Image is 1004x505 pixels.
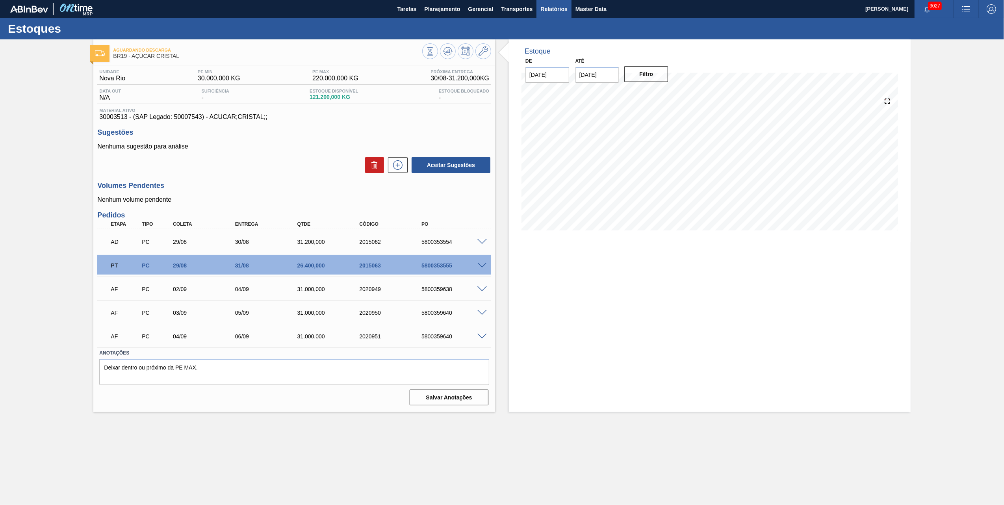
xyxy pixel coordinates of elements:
[97,128,491,137] h3: Sugestões
[97,89,123,101] div: N/A
[109,257,142,274] div: Pedido em Trânsito
[424,4,460,14] span: Planejamento
[310,89,358,93] span: Estoque Disponível
[99,347,489,359] label: Anotações
[171,239,242,245] div: 29/08/2025
[458,43,473,59] button: Programar Estoque
[233,310,304,316] div: 05/09/2025
[113,48,422,52] span: Aguardando Descarga
[233,221,304,227] div: Entrega
[233,333,304,340] div: 06/09/2025
[111,239,140,245] p: AD
[295,286,366,292] div: 31.000,000
[540,4,567,14] span: Relatórios
[109,233,142,251] div: Aguardando Descarga
[468,4,494,14] span: Gerencial
[99,89,121,93] span: Data out
[525,47,551,56] div: Estoque
[928,2,942,10] span: 3027
[987,4,996,14] img: Logout
[312,69,358,74] span: PE MAX
[357,239,428,245] div: 2015062
[99,75,125,82] span: Nova Rio
[525,67,569,83] input: dd/mm/yyyy
[113,53,422,59] span: BR19 - AÇÚCAR CRISTAL
[357,333,428,340] div: 2020951
[200,89,231,101] div: -
[97,143,491,150] p: Nenhuma sugestão para análise
[109,221,142,227] div: Etapa
[140,262,173,269] div: Pedido de Compra
[575,4,607,14] span: Master Data
[295,239,366,245] div: 31.200,000
[440,43,456,59] button: Atualizar Gráfico
[357,310,428,316] div: 2020950
[419,239,490,245] div: 5800353554
[140,333,173,340] div: Pedido de Compra
[437,89,491,101] div: -
[357,262,428,269] div: 2015063
[171,286,242,292] div: 02/09/2025
[111,310,140,316] p: AF
[961,4,971,14] img: userActions
[419,221,490,227] div: PO
[95,50,105,56] img: Ícone
[357,221,428,227] div: Código
[99,69,125,74] span: Unidade
[310,94,358,100] span: 121.200,000 KG
[99,108,489,113] span: Material ativo
[140,221,173,227] div: Tipo
[171,310,242,316] div: 03/09/2025
[575,58,585,64] label: Até
[198,69,240,74] span: PE MIN
[431,75,489,82] span: 30/08 - 31.200,000 KG
[233,239,304,245] div: 30/08/2025
[10,6,48,13] img: TNhmsLtSVTkK8tSr43FrP2fwEKptu5GPRR3wAAAABJRU5ErkJggg==
[357,286,428,292] div: 2020949
[501,4,533,14] span: Transportes
[140,286,173,292] div: Pedido de Compra
[397,4,417,14] span: Tarefas
[412,157,490,173] button: Aceitar Sugestões
[312,75,358,82] span: 220.000,000 KG
[171,262,242,269] div: 29/08/2025
[475,43,491,59] button: Ir ao Master Data / Geral
[295,262,366,269] div: 26.400,000
[109,280,142,298] div: Aguardando Faturamento
[408,156,491,174] div: Aceitar Sugestões
[295,221,366,227] div: Qtde
[111,286,140,292] p: AF
[97,211,491,219] h3: Pedidos
[109,328,142,345] div: Aguardando Faturamento
[419,262,490,269] div: 5800353555
[99,359,489,385] textarea: Deixar dentro ou próximo da PE MAX.
[422,43,438,59] button: Visão Geral dos Estoques
[419,286,490,292] div: 5800359638
[97,182,491,190] h3: Volumes Pendentes
[295,310,366,316] div: 31.000,000
[233,286,304,292] div: 04/09/2025
[171,333,242,340] div: 04/09/2025
[99,113,489,121] span: 30003513 - (SAP Legado: 50007543) - ACUCAR;CRISTAL;;
[410,390,488,405] button: Salvar Anotações
[202,89,229,93] span: Suficiência
[140,239,173,245] div: Pedido de Compra
[295,333,366,340] div: 31.000,000
[575,67,619,83] input: dd/mm/yyyy
[525,58,532,64] label: De
[233,262,304,269] div: 31/08/2025
[439,89,489,93] span: Estoque Bloqueado
[624,66,668,82] button: Filtro
[419,310,490,316] div: 5800359640
[198,75,240,82] span: 30.000,000 KG
[111,262,140,269] p: PT
[97,196,491,203] p: Nenhum volume pendente
[111,333,140,340] p: AF
[361,157,384,173] div: Excluir Sugestões
[419,333,490,340] div: 5800359640
[109,304,142,321] div: Aguardando Faturamento
[431,69,489,74] span: Próxima Entrega
[915,4,940,15] button: Notificações
[8,24,148,33] h1: Estoques
[171,221,242,227] div: Coleta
